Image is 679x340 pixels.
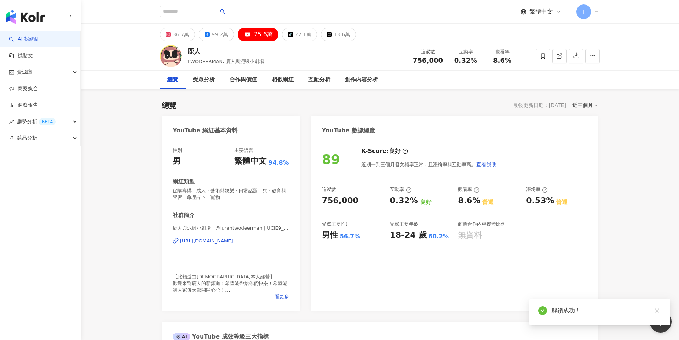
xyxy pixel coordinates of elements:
a: 洞察報告 [9,102,38,109]
div: 相似網紅 [272,76,294,84]
span: 趨勢分析 [17,113,56,130]
div: 繁體中文 [234,156,267,167]
button: 99.2萬 [199,28,234,41]
div: 近期一到三個月發文頻率正常，且漲粉率與互動率高。 [361,157,497,172]
img: logo [6,10,45,24]
div: 受眾主要年齡 [390,221,418,227]
div: 漲粉率 [526,186,548,193]
span: 0.32% [454,57,477,64]
img: KOL Avatar [160,45,182,67]
button: 查看說明 [476,157,497,172]
div: 近三個月 [572,100,598,110]
button: 36.7萬 [160,28,195,41]
div: 鹿人 [187,47,264,56]
div: 8.6% [458,195,480,206]
div: 良好 [420,198,432,206]
div: 0.53% [526,195,554,206]
button: 13.6萬 [321,28,356,41]
span: 94.8% [268,159,289,167]
div: 最後更新日期：[DATE] [513,102,566,108]
a: 找貼文 [9,52,33,59]
div: 良好 [389,147,401,155]
div: 合作與價值 [230,76,257,84]
div: 解鎖成功！ [551,306,661,315]
div: 總覽 [167,76,178,84]
span: TWODEERMAN, 鹿人與泥鰍小劇場 [187,59,264,64]
div: [URL][DOMAIN_NAME] [180,238,233,244]
div: 互動率 [390,186,411,193]
div: 社群簡介 [173,212,195,219]
div: 89 [322,152,340,167]
div: 性別 [173,147,182,154]
a: 商案媒合 [9,85,38,92]
a: [URL][DOMAIN_NAME] [173,238,289,244]
div: 互動率 [452,48,480,55]
div: 99.2萬 [212,29,228,40]
span: 繁體中文 [529,8,553,16]
span: 8.6% [493,57,511,64]
span: 資源庫 [17,64,32,80]
div: 普通 [556,198,568,206]
div: YouTube 網紅基本資料 [173,127,238,135]
div: 無資料 [458,230,482,241]
span: 【此頻道由[DEMOGRAPHIC_DATA]本人經營】 歡迎來到鹿人的新頻道！希望能帶給你們快樂！希望能讓大家每天都開開心心！ 如果喜歡我們的影片，請記得訂閱&開啟鈴鐺喲❤️ 合作請洽： Ma... [173,274,287,319]
div: 受眾主要性別 [322,221,350,227]
div: 觀看率 [458,186,480,193]
div: 22.1萬 [295,29,311,40]
a: searchAI 找網紅 [9,36,40,43]
div: YouTube 數據總覽 [322,127,375,135]
span: 看更多 [275,293,289,300]
span: check-circle [538,306,547,315]
span: I [583,8,584,16]
div: K-Score : [361,147,408,155]
div: 男 [173,156,181,167]
div: 56.7% [340,233,360,241]
div: 創作內容分析 [345,76,378,84]
div: 75.6萬 [254,29,273,40]
div: 總覽 [162,100,176,110]
div: 普通 [482,198,494,206]
div: 0.32% [390,195,418,206]
button: 22.1萬 [282,28,317,41]
span: 756,000 [413,56,443,64]
div: 追蹤數 [322,186,336,193]
span: close [654,308,660,313]
div: 36.7萬 [173,29,189,40]
div: 756,000 [322,195,359,206]
div: 13.6萬 [334,29,350,40]
div: 男性 [322,230,338,241]
div: 商業合作內容覆蓋比例 [458,221,506,227]
button: 75.6萬 [238,28,278,41]
div: 觀看率 [488,48,516,55]
span: 競品分析 [17,130,37,146]
div: BETA [39,118,56,125]
div: 60.2% [429,233,449,241]
span: 鹿人與泥鰍小劇場 | @lurentwodeerman | UClE9_aBRzxYdg59Ub3zL_zQ [173,225,289,231]
div: 主要語言 [234,147,253,154]
span: search [220,9,225,14]
div: 網紅類型 [173,178,195,186]
span: 查看說明 [476,161,497,167]
span: rise [9,119,14,124]
div: 受眾分析 [193,76,215,84]
span: 促購導購 · 成人 · 藝術與娛樂 · 日常話題 · 狗 · 教育與學習 · 命理占卜 · 寵物 [173,187,289,201]
div: 追蹤數 [413,48,443,55]
div: 互動分析 [308,76,330,84]
div: 18-24 歲 [390,230,426,241]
